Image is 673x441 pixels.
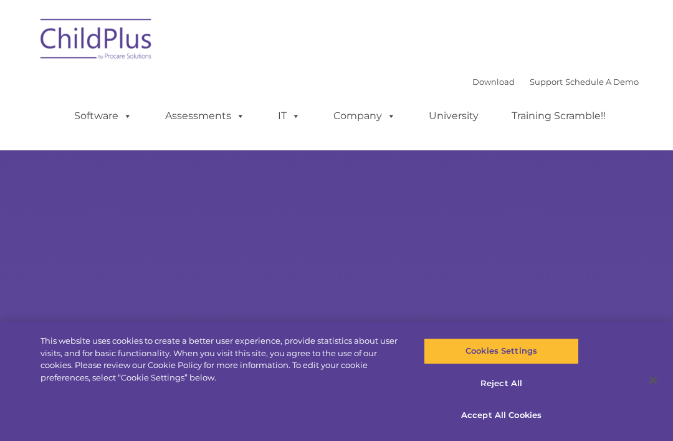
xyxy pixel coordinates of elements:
a: Assessments [153,104,257,128]
button: Close [639,367,667,394]
div: This website uses cookies to create a better user experience, provide statistics about user visit... [41,335,404,384]
a: Company [321,104,408,128]
a: Software [62,104,145,128]
a: Training Scramble!! [499,104,618,128]
button: Cookies Settings [424,338,578,364]
a: IT [265,104,313,128]
font: | [472,77,639,87]
a: Schedule A Demo [565,77,639,87]
button: Reject All [424,371,578,397]
img: ChildPlus by Procare Solutions [34,10,159,72]
a: Download [472,77,515,87]
a: Support [530,77,563,87]
button: Accept All Cookies [424,402,578,429]
a: University [416,104,491,128]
